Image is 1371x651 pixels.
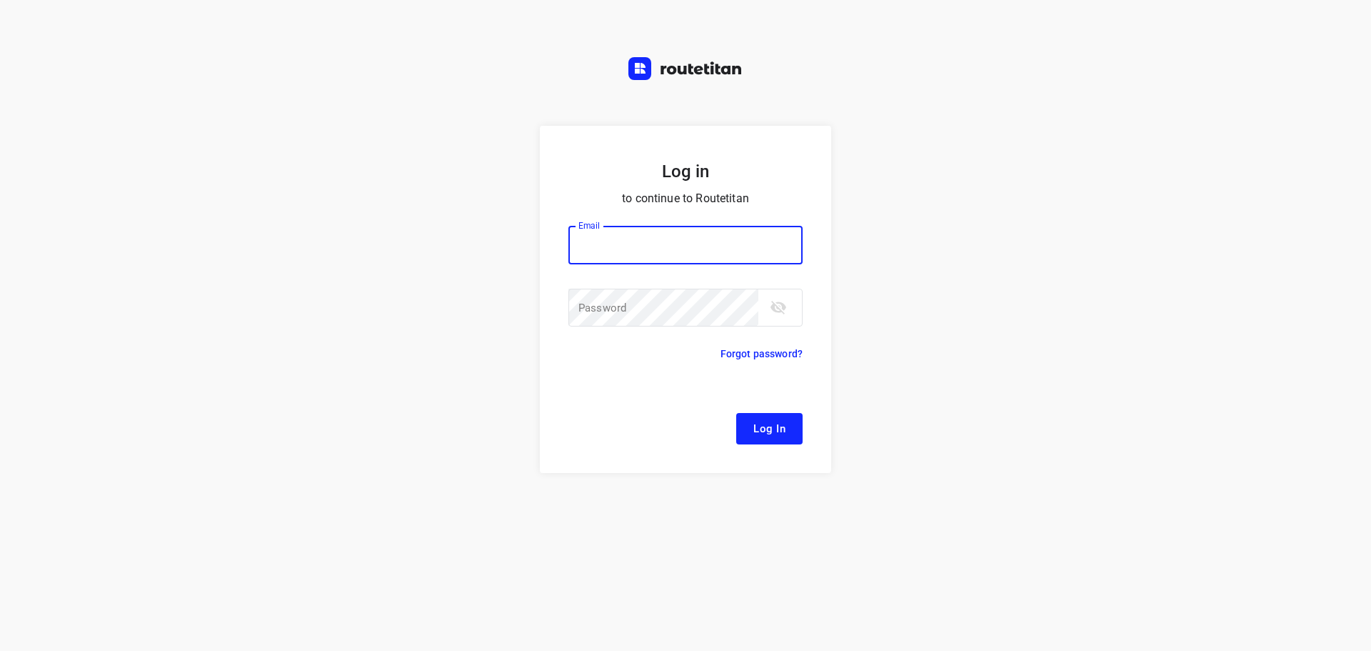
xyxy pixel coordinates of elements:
button: Log In [736,413,803,444]
p: Forgot password? [720,345,803,362]
button: toggle password visibility [764,293,793,322]
h5: Log in [568,160,803,183]
span: Log In [753,419,785,438]
img: Routetitan [628,57,743,80]
p: to continue to Routetitan [568,189,803,209]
